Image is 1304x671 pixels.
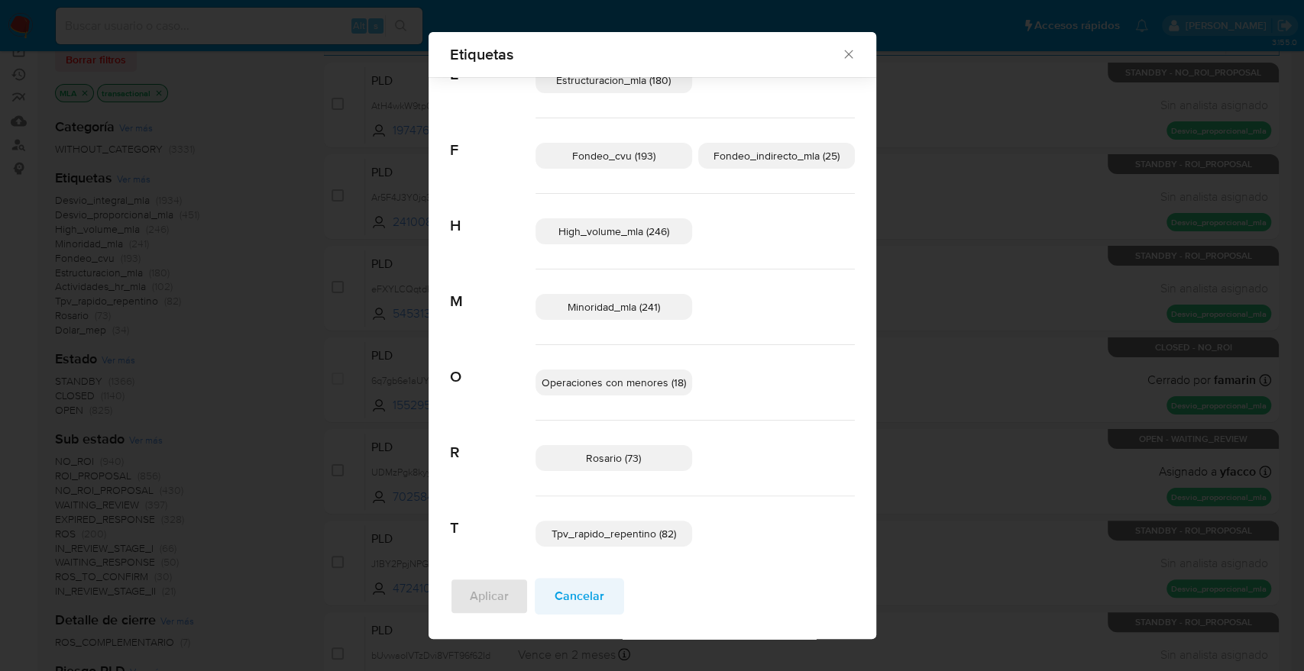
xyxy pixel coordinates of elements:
span: R [450,421,536,462]
button: Cerrar [841,47,855,60]
span: Minoridad_mla (241) [568,299,660,315]
span: Etiquetas [450,47,842,62]
div: Fondeo_indirecto_mla (25) [698,143,855,169]
div: High_volume_mla (246) [536,218,692,244]
span: Rosario (73) [586,450,641,466]
span: Estructuracion_mla (180) [556,73,671,88]
span: T [450,496,536,537]
div: Tpv_rapido_repentino (82) [536,521,692,547]
span: Operaciones con menores (18) [542,375,686,390]
span: Cancelar [555,579,604,613]
span: Fondeo_cvu (193) [572,148,655,163]
span: High_volume_mla (246) [558,224,669,239]
span: Fondeo_indirecto_mla (25) [713,148,840,163]
div: Fondeo_cvu (193) [536,143,692,169]
span: H [450,194,536,235]
span: O [450,345,536,386]
button: Cancelar [535,578,624,615]
div: Estructuracion_mla (180) [536,67,692,93]
span: Tpv_rapido_repentino (82) [552,526,676,541]
div: Minoridad_mla (241) [536,294,692,320]
span: F [450,118,536,160]
span: M [450,269,536,311]
div: Operaciones con menores (18) [536,369,692,395]
div: Rosario (73) [536,445,692,471]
